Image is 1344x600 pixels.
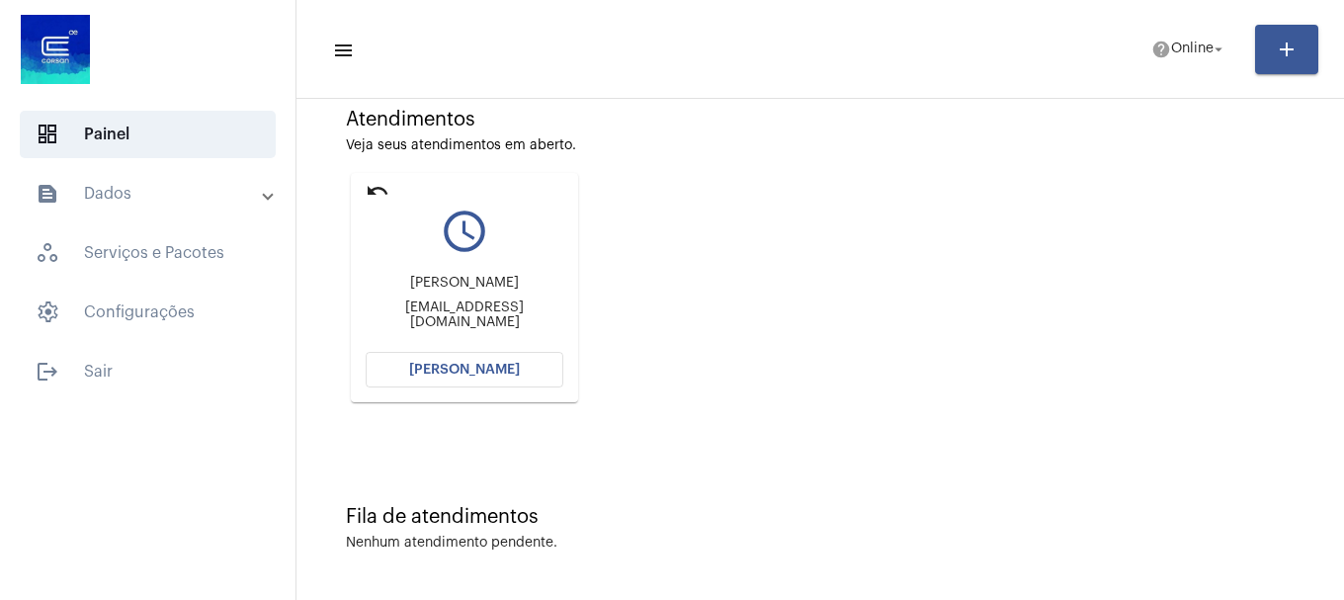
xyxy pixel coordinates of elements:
span: sidenav icon [36,300,59,324]
mat-icon: sidenav icon [36,360,59,384]
mat-expansion-panel-header: sidenav iconDados [12,170,295,217]
span: sidenav icon [36,123,59,146]
mat-panel-title: Dados [36,182,264,206]
div: Nenhum atendimento pendente. [346,536,557,551]
mat-icon: add [1275,38,1299,61]
mat-icon: help [1151,40,1171,59]
mat-icon: arrow_drop_down [1210,41,1227,58]
span: Online [1171,43,1214,56]
span: [PERSON_NAME] [409,363,520,377]
div: [PERSON_NAME] [366,276,563,291]
span: Painel [20,111,276,158]
span: Sair [20,348,276,395]
div: Fila de atendimentos [346,506,1295,528]
mat-icon: query_builder [366,207,563,256]
mat-icon: undo [366,179,389,203]
span: Configurações [20,289,276,336]
button: [PERSON_NAME] [366,352,563,387]
mat-icon: sidenav icon [332,39,352,62]
span: sidenav icon [36,241,59,265]
span: Serviços e Pacotes [20,229,276,277]
div: Veja seus atendimentos em aberto. [346,138,1295,153]
button: Online [1139,30,1239,69]
div: Atendimentos [346,109,1295,130]
div: [EMAIL_ADDRESS][DOMAIN_NAME] [366,300,563,330]
mat-icon: sidenav icon [36,182,59,206]
img: d4669ae0-8c07-2337-4f67-34b0df7f5ae4.jpeg [16,10,95,89]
